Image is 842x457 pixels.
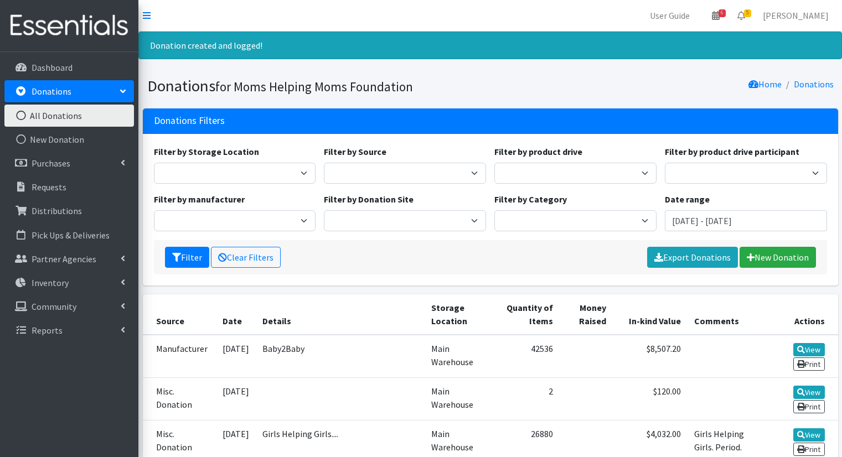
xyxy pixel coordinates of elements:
p: Donations [32,86,71,97]
a: Home [748,79,782,90]
label: Filter by product drive [494,145,582,158]
th: Storage Location [425,294,493,335]
h1: Donations [147,76,487,96]
label: Filter by manufacturer [154,193,245,206]
th: Source [143,294,216,335]
a: 5 [729,4,754,27]
p: Requests [32,181,66,193]
a: Pick Ups & Deliveries [4,224,134,246]
td: $120.00 [613,377,688,420]
td: [DATE] [216,335,256,378]
td: 2 [493,377,559,420]
small: for Moms Helping Moms Foundation [215,79,413,95]
img: HumanEssentials [4,7,134,44]
a: Purchases [4,152,134,174]
a: Print [793,357,825,371]
a: Print [793,443,825,456]
h3: Donations Filters [154,115,225,127]
div: Donation created and logged! [138,32,842,59]
td: Main Warehouse [425,377,493,420]
label: Filter by Source [324,145,386,158]
label: Date range [665,193,710,206]
span: 5 [744,9,751,17]
a: Inventory [4,272,134,294]
th: Money Raised [560,294,613,335]
a: Donations [4,80,134,102]
a: Print [793,400,825,413]
p: Distributions [32,205,82,216]
a: View [793,428,825,442]
td: Misc. Donation [143,377,216,420]
p: Reports [32,325,63,336]
a: View [793,386,825,399]
a: Clear Filters [211,247,281,268]
a: All Donations [4,105,134,127]
td: Baby2Baby [256,335,425,378]
a: Donations [794,79,834,90]
td: 42536 [493,335,559,378]
th: Date [216,294,256,335]
span: 6 [719,9,726,17]
label: Filter by Storage Location [154,145,259,158]
label: Filter by Donation Site [324,193,414,206]
a: [PERSON_NAME] [754,4,838,27]
p: Community [32,301,76,312]
a: View [793,343,825,356]
th: Quantity of Items [493,294,559,335]
td: Main Warehouse [425,335,493,378]
a: New Donation [4,128,134,150]
td: $8,507.20 [613,335,688,378]
p: Inventory [32,277,69,288]
label: Filter by Category [494,193,567,206]
th: Details [256,294,425,335]
button: Filter [165,247,209,268]
a: Distributions [4,200,134,222]
a: New Donation [740,247,816,268]
a: Export Donations [647,247,738,268]
a: Dashboard [4,56,134,79]
input: January 1, 2011 - December 31, 2011 [665,210,827,231]
a: User Guide [641,4,699,27]
p: Purchases [32,158,70,169]
th: Actions [771,294,838,335]
p: Partner Agencies [32,253,96,264]
a: Community [4,295,134,318]
a: Reports [4,319,134,341]
td: Manufacturer [143,335,216,378]
a: 6 [703,4,729,27]
label: Filter by product drive participant [665,145,799,158]
th: In-kind Value [613,294,688,335]
th: Comments [688,294,771,335]
p: Dashboard [32,62,73,73]
a: Requests [4,176,134,198]
td: [DATE] [216,377,256,420]
a: Partner Agencies [4,248,134,270]
p: Pick Ups & Deliveries [32,230,110,241]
